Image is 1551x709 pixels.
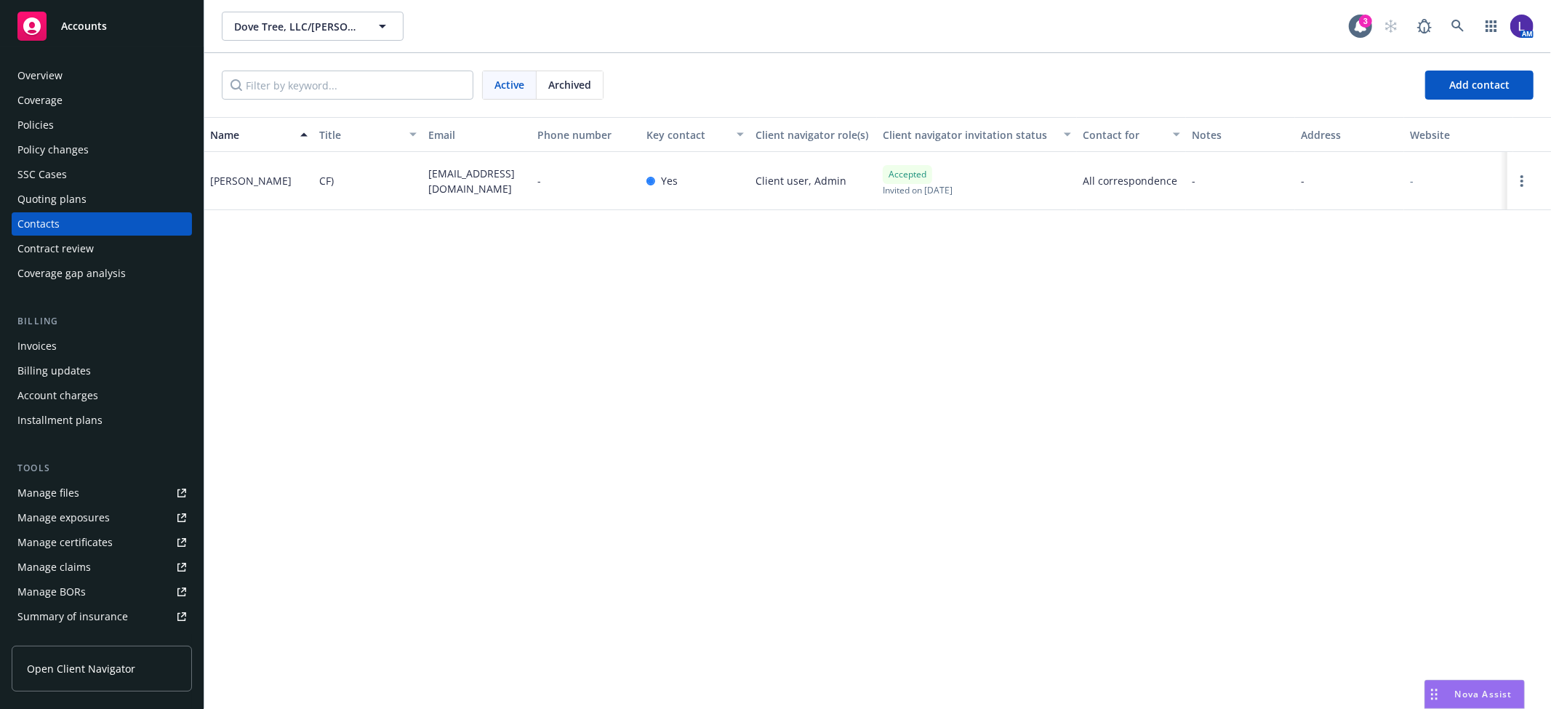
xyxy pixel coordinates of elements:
div: Coverage gap analysis [17,262,126,285]
div: Billing [12,314,192,329]
div: SSC Cases [17,163,67,186]
a: Coverage gap analysis [12,262,192,285]
span: - [1301,173,1304,188]
a: Search [1443,12,1472,41]
div: [PERSON_NAME] [210,173,292,188]
div: Client navigator invitation status [883,127,1055,143]
a: Invoices [12,335,192,358]
div: Account charges [17,384,98,407]
div: Email [428,127,526,143]
div: Policy changes [17,138,89,161]
div: Manage claims [17,556,91,579]
div: Manage BORs [17,580,86,604]
button: Add contact [1425,71,1534,100]
div: Policies [17,113,54,137]
div: Address [1301,127,1398,143]
div: Contact for [1083,127,1164,143]
div: Installment plans [17,409,103,432]
button: Key contact [641,117,750,152]
a: Contract review [12,237,192,260]
div: Website [1410,127,1507,143]
a: Accounts [12,6,192,47]
div: Contract review [17,237,94,260]
div: Title [319,127,401,143]
div: Summary of insurance [17,605,128,628]
a: Switch app [1477,12,1506,41]
span: Active [494,77,524,92]
span: Client user, Admin [756,173,846,188]
a: Billing updates [12,359,192,382]
button: Website [1404,117,1513,152]
div: Coverage [17,89,63,112]
a: Report a Bug [1410,12,1439,41]
a: Summary of insurance [12,605,192,628]
a: Overview [12,64,192,87]
img: photo [1510,15,1534,38]
a: Manage certificates [12,531,192,554]
button: Address [1295,117,1404,152]
div: Drag to move [1425,681,1443,708]
div: Tools [12,461,192,476]
span: [EMAIL_ADDRESS][DOMAIN_NAME] [428,166,526,196]
a: Manage exposures [12,506,192,529]
div: Key contact [646,127,728,143]
div: Manage certificates [17,531,113,554]
span: Invited on [DATE] [883,184,953,196]
span: All correspondence [1083,173,1180,188]
button: Name [204,117,313,152]
div: 3 [1359,15,1372,28]
button: Contact for [1077,117,1186,152]
a: Start snowing [1376,12,1406,41]
button: Client navigator role(s) [750,117,877,152]
button: Nova Assist [1424,680,1525,709]
a: Open options [1513,172,1531,190]
span: Accepted [889,168,926,181]
div: Name [210,127,292,143]
span: Add contact [1449,78,1510,92]
span: CF) [319,173,334,188]
button: Client navigator invitation status [877,117,1077,152]
a: Coverage [12,89,192,112]
button: Notes [1186,117,1295,152]
a: Contacts [12,212,192,236]
a: Manage claims [12,556,192,579]
button: Dove Tree, LLC/[PERSON_NAME] [222,12,404,41]
span: Yes [661,173,678,188]
a: Account charges [12,384,192,407]
a: Policies [12,113,192,137]
div: Client navigator role(s) [756,127,871,143]
span: Open Client Navigator [27,661,135,676]
span: Nova Assist [1455,688,1512,700]
div: Invoices [17,335,57,358]
div: Quoting plans [17,188,87,211]
div: Contacts [17,212,60,236]
div: Overview [17,64,63,87]
a: SSC Cases [12,163,192,186]
span: Dove Tree, LLC/[PERSON_NAME] [234,19,360,34]
span: - [1192,173,1195,188]
a: Policy changes [12,138,192,161]
button: Title [313,117,422,152]
a: Manage files [12,481,192,505]
div: Manage files [17,481,79,505]
button: Email [422,117,532,152]
div: Notes [1192,127,1289,143]
button: Phone number [532,117,641,152]
span: Archived [548,77,591,92]
input: Filter by keyword... [222,71,473,100]
a: Installment plans [12,409,192,432]
div: Phone number [537,127,635,143]
span: Accounts [61,20,107,32]
div: Billing updates [17,359,91,382]
a: Manage BORs [12,580,192,604]
div: - [1410,173,1414,188]
div: Manage exposures [17,506,110,529]
span: - [537,173,541,188]
a: Quoting plans [12,188,192,211]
